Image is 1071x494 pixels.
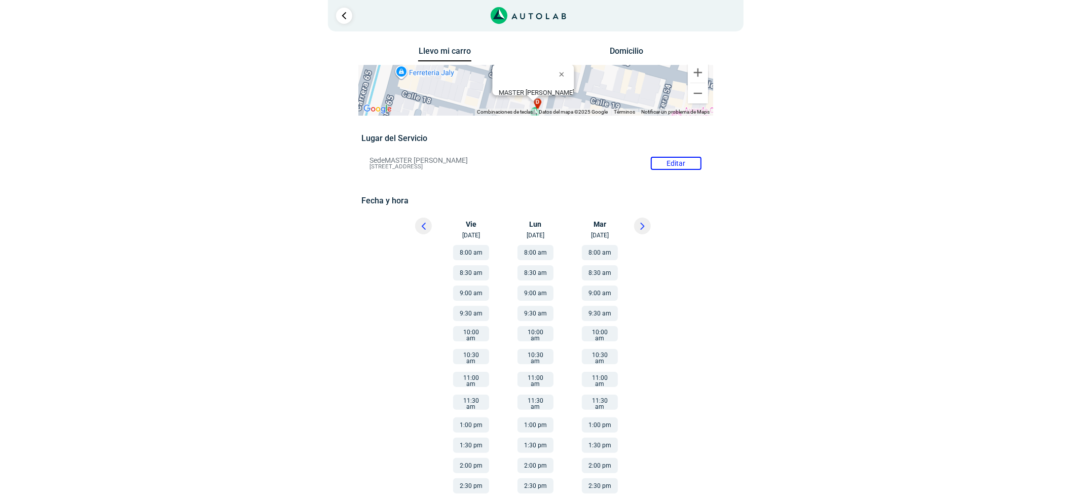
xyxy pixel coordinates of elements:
button: 11:30 am [582,395,618,410]
button: 1:00 pm [518,417,553,433]
button: Combinaciones de teclas [477,109,533,116]
span: Datos del mapa ©2025 Google [539,109,608,115]
button: 8:30 am [518,265,553,280]
button: 1:00 pm [453,417,489,433]
b: MASTER [PERSON_NAME] [498,89,574,96]
button: 2:00 pm [518,458,553,473]
button: Ampliar [688,62,708,83]
button: 9:00 am [453,286,489,301]
button: 2:00 pm [582,458,618,473]
button: Llevo mi carro [418,46,471,62]
button: 11:30 am [518,395,553,410]
button: 8:00 am [518,245,553,260]
button: 11:00 am [582,372,618,387]
button: 8:30 am [582,265,618,280]
button: 2:30 pm [518,478,553,493]
button: Domicilio [600,46,653,61]
button: 10:00 am [518,326,553,341]
div: [STREET_ADDRESS] [498,89,574,104]
span: d [536,98,540,107]
button: Reducir [688,83,708,103]
button: 10:30 am [453,349,489,364]
button: 1:00 pm [582,417,618,433]
a: Términos (se abre en una nueva pestaña) [614,109,636,115]
button: 9:00 am [582,286,618,301]
button: 2:00 pm [453,458,489,473]
button: 9:30 am [518,306,553,321]
a: Abre esta zona en Google Maps (se abre en una nueva ventana) [361,102,394,116]
button: 11:00 am [453,372,489,387]
button: 10:00 am [582,326,618,341]
h5: Fecha y hora [361,196,710,205]
button: 8:00 am [453,245,489,260]
h5: Lugar del Servicio [361,133,710,143]
button: 10:30 am [518,349,553,364]
button: 1:30 pm [582,438,618,453]
img: Google [361,102,394,116]
a: Notificar un problema de Maps [642,109,710,115]
a: Ir al paso anterior [336,8,352,24]
button: 11:00 am [518,372,553,387]
button: Cerrar [551,62,576,86]
button: 9:30 am [582,306,618,321]
button: 2:30 pm [453,478,489,493]
button: 8:00 am [582,245,618,260]
button: 1:30 pm [518,438,553,453]
button: 10:30 am [582,349,618,364]
button: 1:30 pm [453,438,489,453]
button: 11:30 am [453,395,489,410]
button: 10:00 am [453,326,489,341]
button: 9:00 am [518,286,553,301]
a: Link al sitio de autolab [491,10,566,20]
button: 2:30 pm [582,478,618,493]
button: 8:30 am [453,265,489,280]
button: 9:30 am [453,306,489,321]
